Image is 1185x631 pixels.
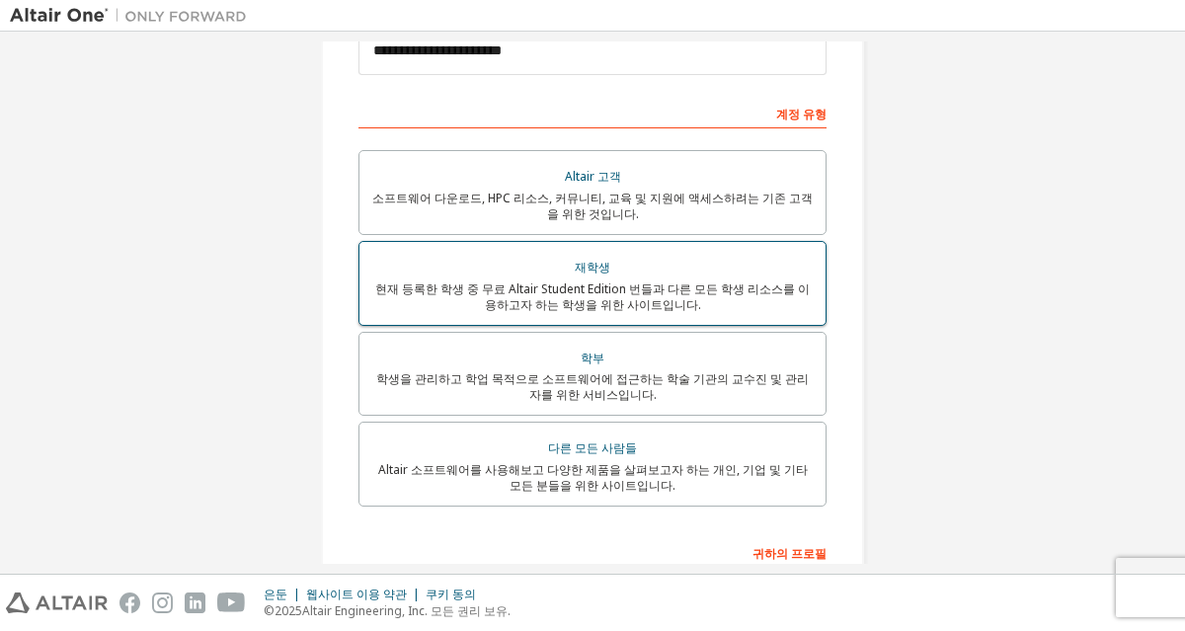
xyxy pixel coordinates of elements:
[119,592,140,613] img: facebook.svg
[10,6,257,26] img: 알타이르 원
[264,586,287,602] font: 은둔
[372,190,813,222] font: 소프트웨어 다운로드, HPC 리소스, 커뮤니티, 교육 및 지원에 액세스하려는 기존 고객을 위한 것입니다.
[776,106,827,122] font: 계정 유형
[6,592,108,613] img: altair_logo.svg
[752,545,827,562] font: 귀하의 프로필
[378,461,808,494] font: Altair 소프트웨어를 사용해보고 다양한 제품을 살펴보고자 하는 개인, 기업 및 기타 모든 분들을 위한 사이트입니다.
[548,439,637,456] font: 다른 모든 사람들
[275,602,302,619] font: 2025
[152,592,173,613] img: instagram.svg
[217,592,246,613] img: youtube.svg
[185,592,205,613] img: linkedin.svg
[375,280,810,313] font: 현재 등록한 학생 중 무료 Altair Student Edition 번들과 다른 모든 학생 리소스를 이용하고자 하는 학생을 위한 사이트입니다.
[581,350,604,366] font: 학부
[306,586,407,602] font: 웹사이트 이용 약관
[302,602,511,619] font: Altair Engineering, Inc. 모든 권리 보유.
[264,602,275,619] font: ©
[565,168,621,185] font: Altair 고객
[376,370,809,403] font: 학생을 관리하고 학업 목적으로 소프트웨어에 접근하는 학술 기관의 교수진 및 관리자를 위한 서비스입니다.
[575,259,610,276] font: 재학생
[426,586,476,602] font: 쿠키 동의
